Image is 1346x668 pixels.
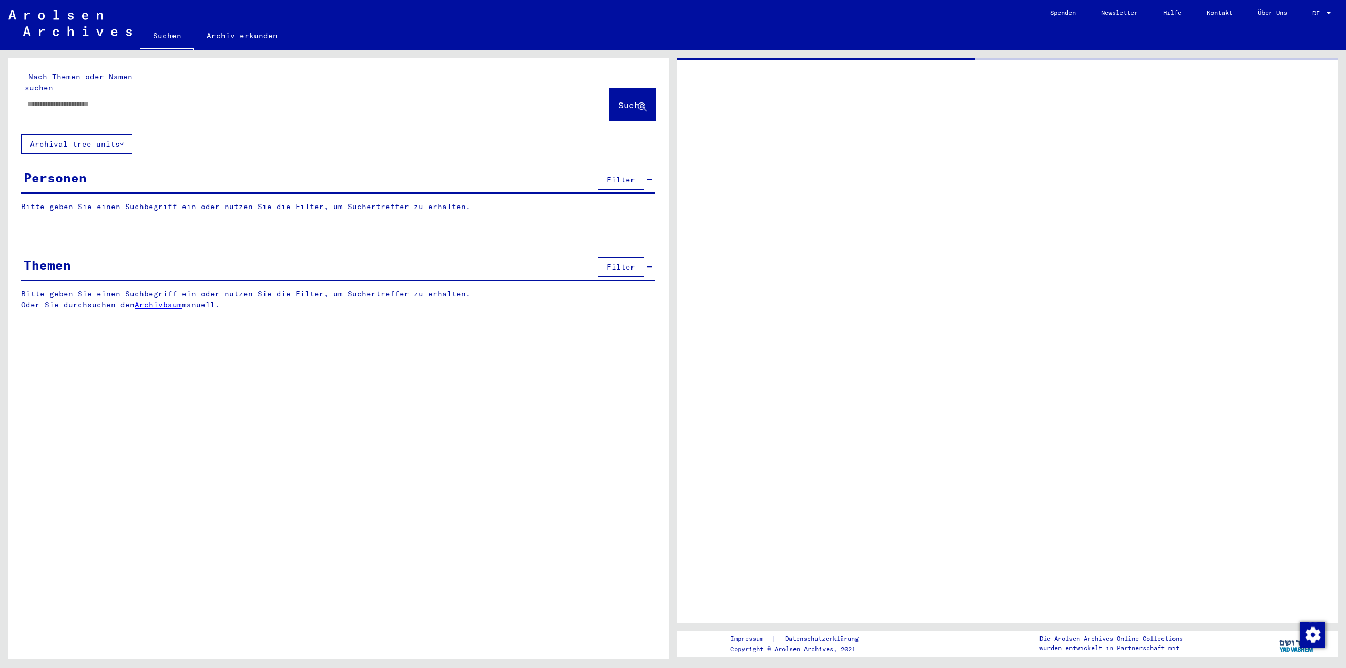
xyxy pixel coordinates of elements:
img: Arolsen_neg.svg [8,10,132,36]
a: Impressum [730,633,772,644]
p: Copyright © Arolsen Archives, 2021 [730,644,871,654]
span: DE [1312,9,1324,17]
p: wurden entwickelt in Partnerschaft mit [1039,643,1183,653]
button: Suche [609,88,656,121]
p: Bitte geben Sie einen Suchbegriff ein oder nutzen Sie die Filter, um Suchertreffer zu erhalten. O... [21,289,656,311]
p: Bitte geben Sie einen Suchbegriff ein oder nutzen Sie die Filter, um Suchertreffer zu erhalten. [21,201,655,212]
mat-label: Nach Themen oder Namen suchen [25,72,132,93]
a: Archivbaum [135,300,182,310]
span: Filter [607,262,635,272]
div: Personen [24,168,87,187]
p: Die Arolsen Archives Online-Collections [1039,634,1183,643]
button: Archival tree units [21,134,132,154]
div: | [730,633,871,644]
a: Datenschutzerklärung [777,633,871,644]
a: Suchen [140,23,194,50]
img: yv_logo.png [1277,630,1317,656]
span: Filter [607,175,635,184]
button: Filter [598,170,644,190]
a: Archiv erkunden [194,23,290,48]
button: Filter [598,257,644,277]
img: Zustimmung ändern [1300,622,1325,648]
div: Themen [24,255,71,274]
span: Suche [618,100,645,110]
